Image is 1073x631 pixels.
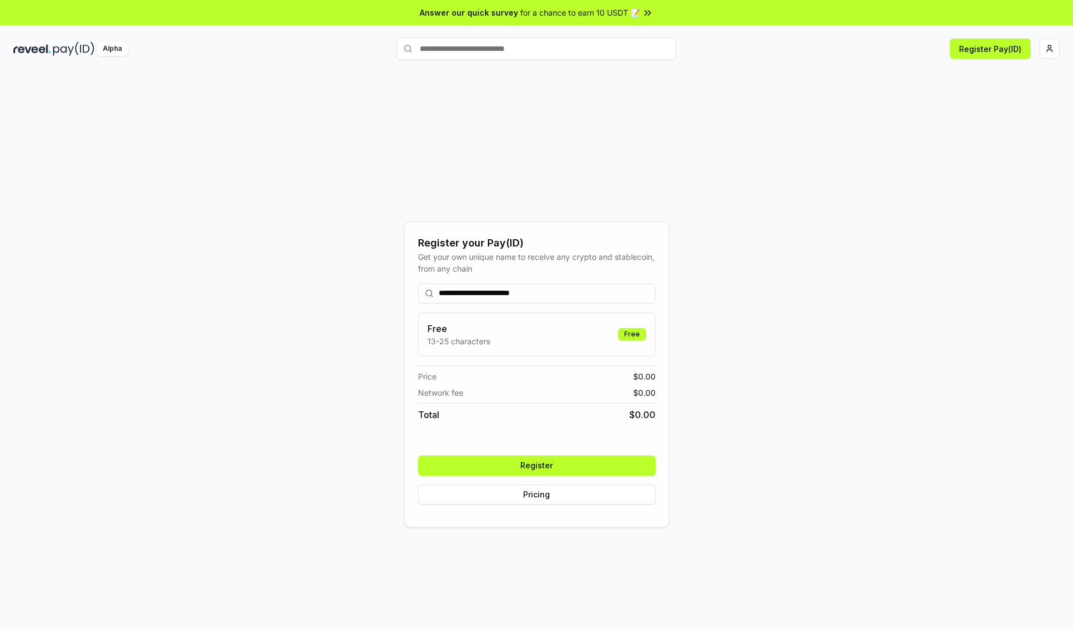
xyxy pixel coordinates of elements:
[633,371,656,382] span: $ 0.00
[418,387,463,398] span: Network fee
[428,335,490,347] p: 13-25 characters
[420,7,518,18] span: Answer our quick survey
[418,251,656,274] div: Get your own unique name to receive any crypto and stablecoin, from any chain
[97,42,128,56] div: Alpha
[950,39,1031,59] button: Register Pay(ID)
[428,322,490,335] h3: Free
[418,371,436,382] span: Price
[520,7,640,18] span: for a chance to earn 10 USDT 📝
[629,408,656,421] span: $ 0.00
[618,328,646,340] div: Free
[53,42,94,56] img: pay_id
[418,456,656,476] button: Register
[633,387,656,398] span: $ 0.00
[418,485,656,505] button: Pricing
[13,42,51,56] img: reveel_dark
[418,408,439,421] span: Total
[418,235,656,251] div: Register your Pay(ID)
